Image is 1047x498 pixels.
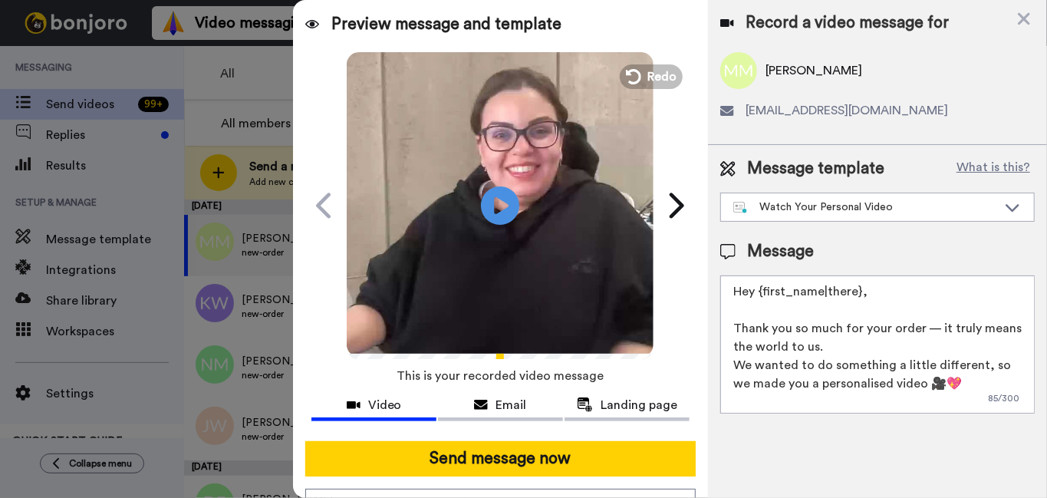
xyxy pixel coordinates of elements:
[368,396,402,414] span: Video
[748,240,815,263] span: Message
[397,359,604,393] span: This is your recorded video message
[720,275,1035,414] textarea: Hey {first_name|there}, Thank you so much for your order — it truly means the world to us. We wan...
[748,157,885,180] span: Message template
[305,441,696,477] button: Send message now
[733,200,997,215] div: Watch Your Personal Video
[746,101,949,120] span: [EMAIL_ADDRESS][DOMAIN_NAME]
[733,202,748,214] img: nextgen-template.svg
[496,396,526,414] span: Email
[952,157,1035,180] button: What is this?
[601,396,677,414] span: Landing page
